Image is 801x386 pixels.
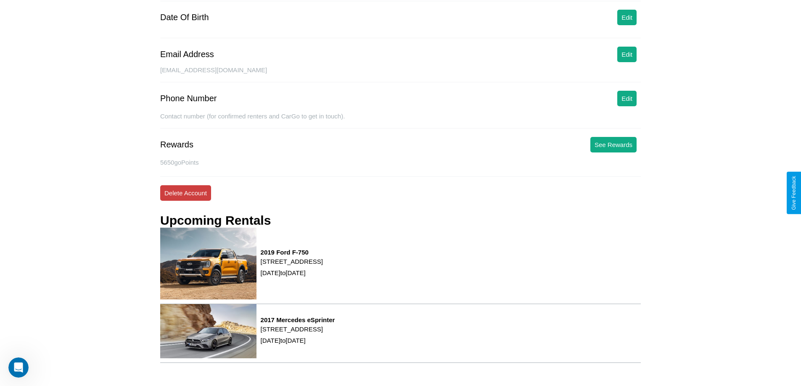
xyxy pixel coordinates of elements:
button: Edit [617,91,637,106]
button: Edit [617,10,637,25]
p: 5650 goPoints [160,157,641,168]
p: [STREET_ADDRESS] [261,256,323,267]
h3: 2019 Ford F-750 [261,249,323,256]
p: [DATE] to [DATE] [261,335,335,346]
h3: Upcoming Rentals [160,213,271,228]
p: [DATE] to [DATE] [261,267,323,278]
img: rental [160,228,256,299]
button: Edit [617,47,637,62]
button: Delete Account [160,185,211,201]
div: Contact number (for confirmed renters and CarGo to get in touch). [160,113,641,129]
button: See Rewards [590,137,637,152]
img: rental [160,304,256,358]
div: Date Of Birth [160,13,209,22]
div: Rewards [160,140,193,150]
div: Email Address [160,50,214,59]
div: Give Feedback [791,176,797,210]
h3: 2017 Mercedes eSprinter [261,316,335,323]
div: [EMAIL_ADDRESS][DOMAIN_NAME] [160,66,641,82]
div: Phone Number [160,94,217,103]
iframe: Intercom live chat [8,357,29,378]
p: [STREET_ADDRESS] [261,323,335,335]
